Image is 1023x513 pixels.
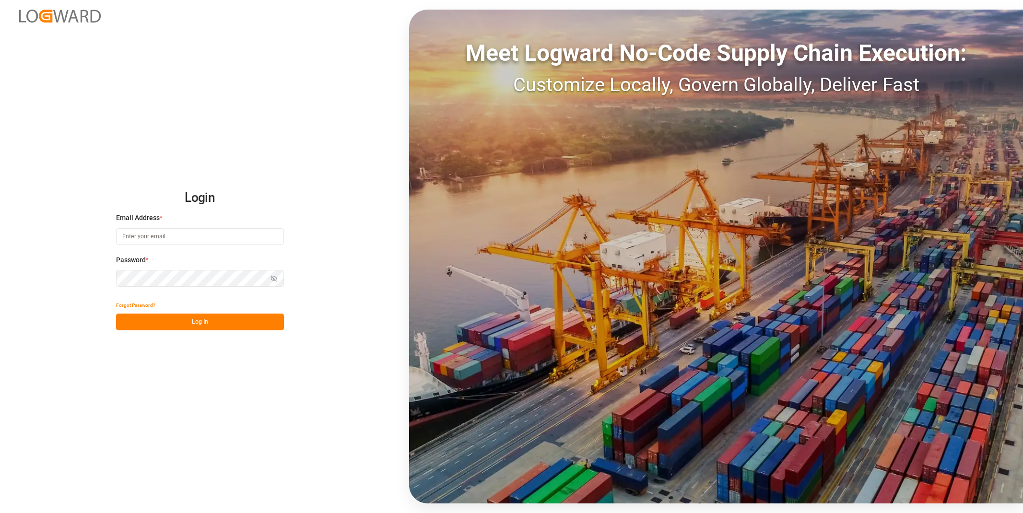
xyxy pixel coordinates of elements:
[116,183,284,213] h2: Login
[116,228,284,245] input: Enter your email
[116,255,146,265] span: Password
[116,297,155,314] button: Forgot Password?
[409,36,1023,70] div: Meet Logward No-Code Supply Chain Execution:
[19,10,101,23] img: Logward_new_orange.png
[116,213,160,223] span: Email Address
[116,314,284,330] button: Log In
[409,70,1023,99] div: Customize Locally, Govern Globally, Deliver Fast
